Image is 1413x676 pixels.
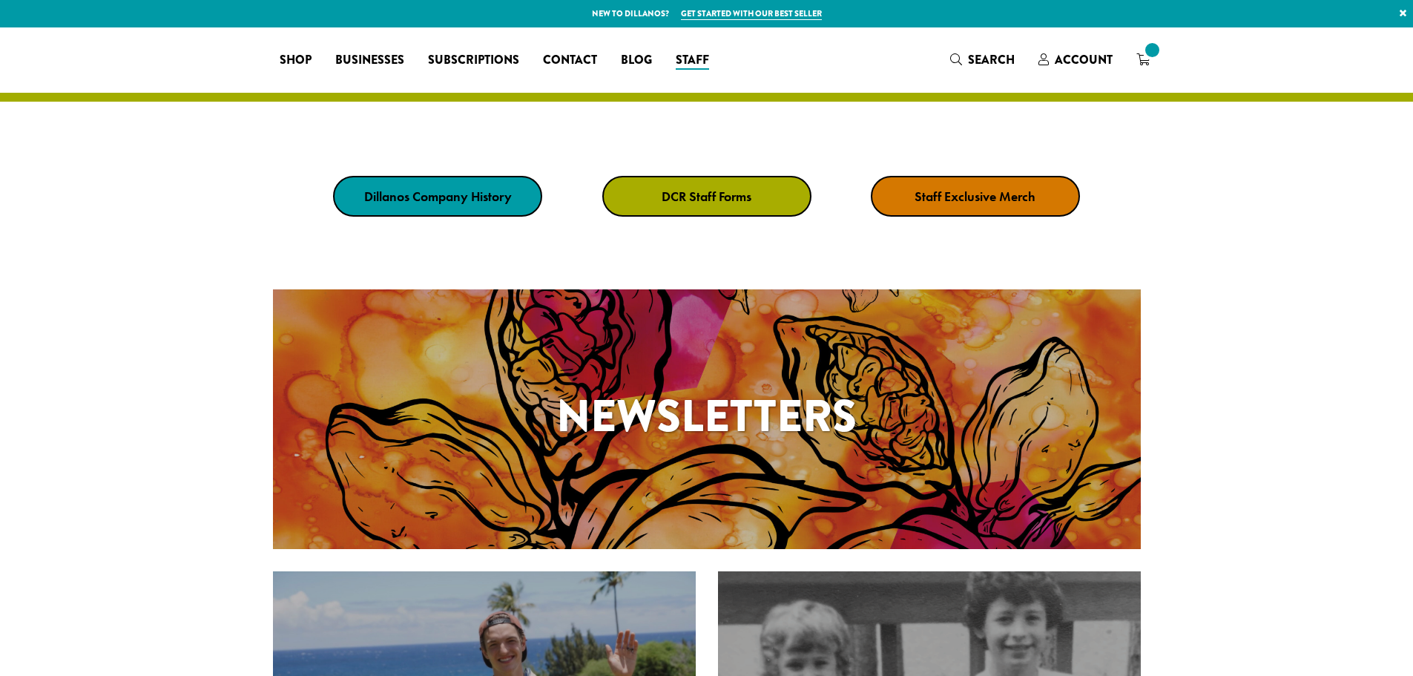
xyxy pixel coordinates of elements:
[268,48,323,72] a: Shop
[1055,51,1113,68] span: Account
[871,176,1080,217] a: Staff Exclusive Merch
[602,176,811,217] a: DCR Staff Forms
[335,51,404,70] span: Businesses
[273,289,1141,549] a: Newsletters
[681,7,822,20] a: Get started with our best seller
[621,51,652,70] span: Blog
[428,51,519,70] span: Subscriptions
[543,51,597,70] span: Contact
[915,188,1035,205] strong: Staff Exclusive Merch
[273,383,1141,450] h1: Newsletters
[938,47,1027,72] a: Search
[333,176,542,217] a: Dillanos Company History
[664,48,721,72] a: Staff
[364,188,512,205] strong: Dillanos Company History
[662,188,751,205] strong: DCR Staff Forms
[968,51,1015,68] span: Search
[676,51,709,70] span: Staff
[280,51,312,70] span: Shop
